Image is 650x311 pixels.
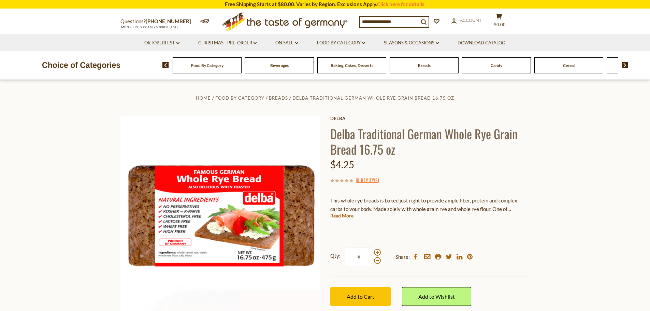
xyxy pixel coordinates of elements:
[330,287,391,306] button: Add to Cart
[196,95,211,101] a: Home
[146,18,191,24] a: [PHONE_NUMBER]
[494,22,506,27] span: $0.00
[357,176,378,184] a: 0 Reviews
[418,63,431,68] a: Breads
[330,196,530,213] p: This whole rye breads is baked just right to provide ample fiber, protein and complex carbs to yo...
[489,13,509,30] button: $0.00
[191,63,223,68] a: Food By Category
[198,39,257,47] a: Christmas - PRE-ORDER
[269,95,288,101] a: Breads
[215,95,264,101] a: Food By Category
[460,17,482,23] span: Account
[377,1,425,7] a: Click here for details.
[270,63,289,68] a: Beverages
[120,17,196,26] p: Questions?
[292,95,454,101] a: Delba Traditional German Whole Rye Grain Bread 16.75 oz
[491,63,502,68] a: Candy
[563,63,575,68] a: Cereal
[144,39,179,47] a: Oktoberfest
[275,39,298,47] a: On Sale
[330,159,354,170] span: $4.25
[347,293,374,300] span: Add to Cart
[330,252,341,260] strong: Qty:
[330,212,353,219] a: Read More
[402,287,471,306] a: Add to Wishlist
[451,17,482,24] a: Account
[395,253,410,261] span: Share:
[384,39,439,47] a: Seasons & Occasions
[356,176,379,183] span: ( )
[317,39,365,47] a: Food By Category
[120,25,178,29] span: MON - FRI, 9:00AM - 5:00PM (EST)
[622,62,628,68] img: next arrow
[330,126,530,157] h1: Delba Traditional German Whole Rye Grain Bread 16.75 oz
[345,248,373,266] input: Qty:
[330,116,530,121] a: Delba
[331,63,373,68] a: Baking, Cakes, Desserts
[162,62,169,68] img: previous arrow
[458,39,505,47] a: Download Catalog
